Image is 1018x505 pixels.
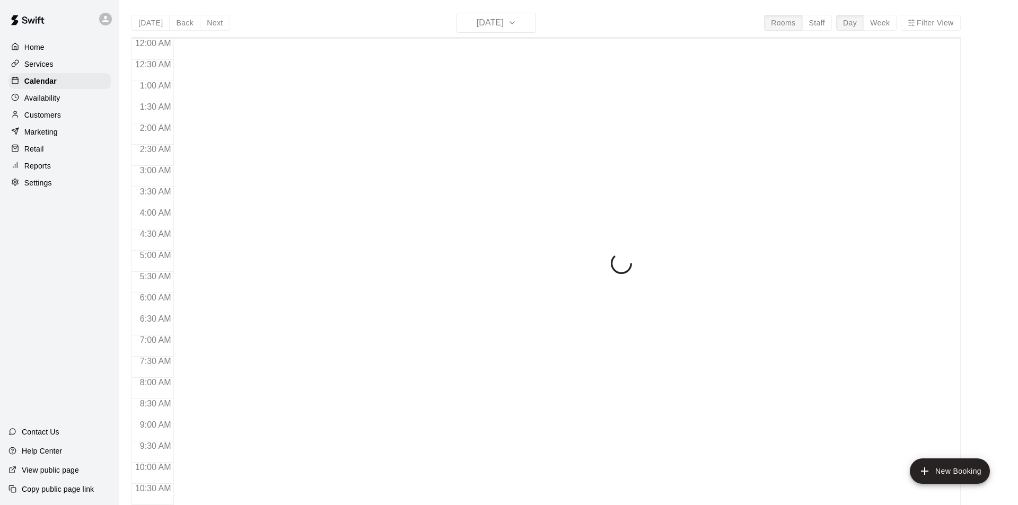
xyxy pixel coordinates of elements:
[24,110,61,120] p: Customers
[137,399,174,408] span: 8:30 AM
[24,178,52,188] p: Settings
[8,39,111,55] a: Home
[137,357,174,366] span: 7:30 AM
[24,76,57,86] p: Calendar
[137,102,174,111] span: 1:30 AM
[133,60,174,69] span: 12:30 AM
[137,378,174,387] span: 8:00 AM
[137,187,174,196] span: 3:30 AM
[910,458,990,484] button: add
[137,251,174,260] span: 5:00 AM
[8,56,111,72] a: Services
[8,73,111,89] a: Calendar
[8,107,111,123] a: Customers
[133,463,174,472] span: 10:00 AM
[133,39,174,48] span: 12:00 AM
[137,335,174,344] span: 7:00 AM
[137,208,174,217] span: 4:00 AM
[8,158,111,174] a: Reports
[137,229,174,238] span: 4:30 AM
[137,420,174,429] span: 9:00 AM
[8,141,111,157] a: Retail
[137,272,174,281] span: 5:30 AM
[24,93,60,103] p: Availability
[8,175,111,191] a: Settings
[22,446,62,456] p: Help Center
[8,124,111,140] a: Marketing
[137,314,174,323] span: 6:30 AM
[24,144,44,154] p: Retail
[137,145,174,154] span: 2:30 AM
[24,127,58,137] p: Marketing
[24,59,54,69] p: Services
[137,441,174,450] span: 9:30 AM
[22,427,59,437] p: Contact Us
[24,42,45,52] p: Home
[137,123,174,132] span: 2:00 AM
[137,293,174,302] span: 6:00 AM
[22,465,79,475] p: View public page
[22,484,94,494] p: Copy public page link
[137,81,174,90] span: 1:00 AM
[24,161,51,171] p: Reports
[8,90,111,106] a: Availability
[137,166,174,175] span: 3:00 AM
[133,484,174,493] span: 10:30 AM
